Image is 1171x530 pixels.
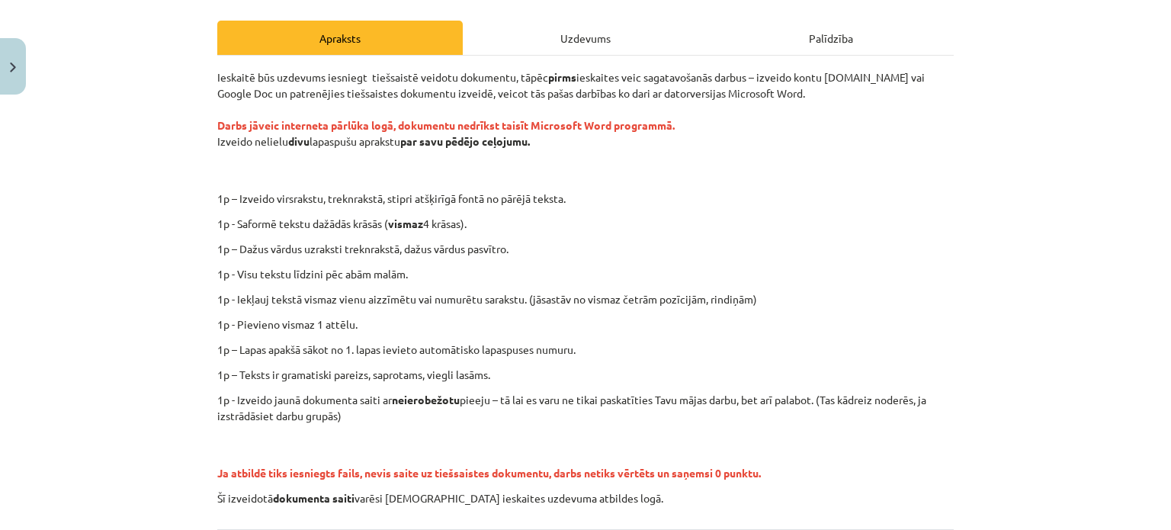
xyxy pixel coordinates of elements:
div: Palīdzība [708,21,954,55]
div: Uzdevums [463,21,708,55]
span: Ja atbildē tiks iesniegts fails, nevis saite uz tiešsaistes dokumentu, darbs netiks vērtēts un sa... [217,466,761,480]
strong: pirms [548,70,576,84]
div: Apraksts [217,21,463,55]
img: icon-close-lesson-0947bae3869378f0d4975bcd49f059093ad1ed9edebbc8119c70593378902aed.svg [10,63,16,72]
p: 1p - Pievieno vismaz 1 attēlu. [217,316,954,332]
strong: par savu pēdējo ceļojumu. [400,134,530,148]
p: 1p - Izveido jaunā dokumenta saiti ar pieeju – tā lai es varu ne tikai paskatīties Tavu mājas dar... [217,392,954,424]
strong: divu [288,134,310,148]
strong: vismaz [388,217,423,230]
p: 1p – Dažus vārdus uzraksti treknrakstā, dažus vārdus pasvītro. [217,241,954,257]
p: Ieskaitē būs uzdevums iesniegt tiešsaistē veidotu dokumentu, tāpēc ieskaites veic sagatavošanās d... [217,69,954,181]
strong: dokumenta saiti [273,491,355,505]
p: 1p – Izveido virsrakstu, treknrakstā, stipri atšķirīgā fontā no pārējā teksta. [303,191,968,207]
p: Šī izveidotā varēsi [DEMOGRAPHIC_DATA] ieskaites uzdevuma atbildes logā. [217,490,954,506]
p: 1p - Iekļauj tekstā vismaz vienu aizzīmētu vai numurētu sarakstu. (jāsastāv no vismaz četrām pozī... [217,291,954,307]
p: 1p – Lapas apakšā sākot no 1. lapas ievieto automātisko lapaspuses numuru. [217,342,954,358]
p: 1p - Visu tekstu līdzini pēc abām malām. [217,266,954,282]
strong: Darbs jāveic interneta pārlūka logā, dokumentu nedrīkst taisīt Microsoft Word programmā. [217,118,675,132]
p: 1p - Saformē tekstu dažādās krāsās ( 4 krāsas). [217,216,954,232]
strong: neierobežotu [392,393,460,406]
p: 1p – Teksts ir gramatiski pareizs, saprotams, viegli lasāms. [217,367,954,383]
